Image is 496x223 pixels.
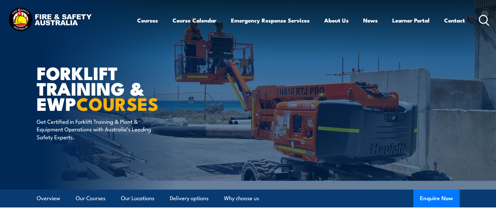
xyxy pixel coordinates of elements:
[37,65,200,111] h1: Forklift Training & EWP
[224,190,259,207] a: Why choose us
[231,12,310,29] a: Emergency Response Services
[392,12,430,29] a: Learner Portal
[363,12,378,29] a: News
[76,190,105,207] a: Our Courses
[121,190,154,207] a: Our Locations
[444,12,465,29] a: Contact
[37,190,60,207] a: Overview
[137,12,158,29] a: Courses
[37,117,157,141] p: Get Certified in Forklift Training & Plant & Equipment Operations with Australia’s Leading Safety...
[170,190,209,207] a: Delivery options
[76,89,159,117] strong: COURSES
[324,12,349,29] a: About Us
[413,190,460,207] button: Enquire Now
[172,12,216,29] a: Course Calendar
